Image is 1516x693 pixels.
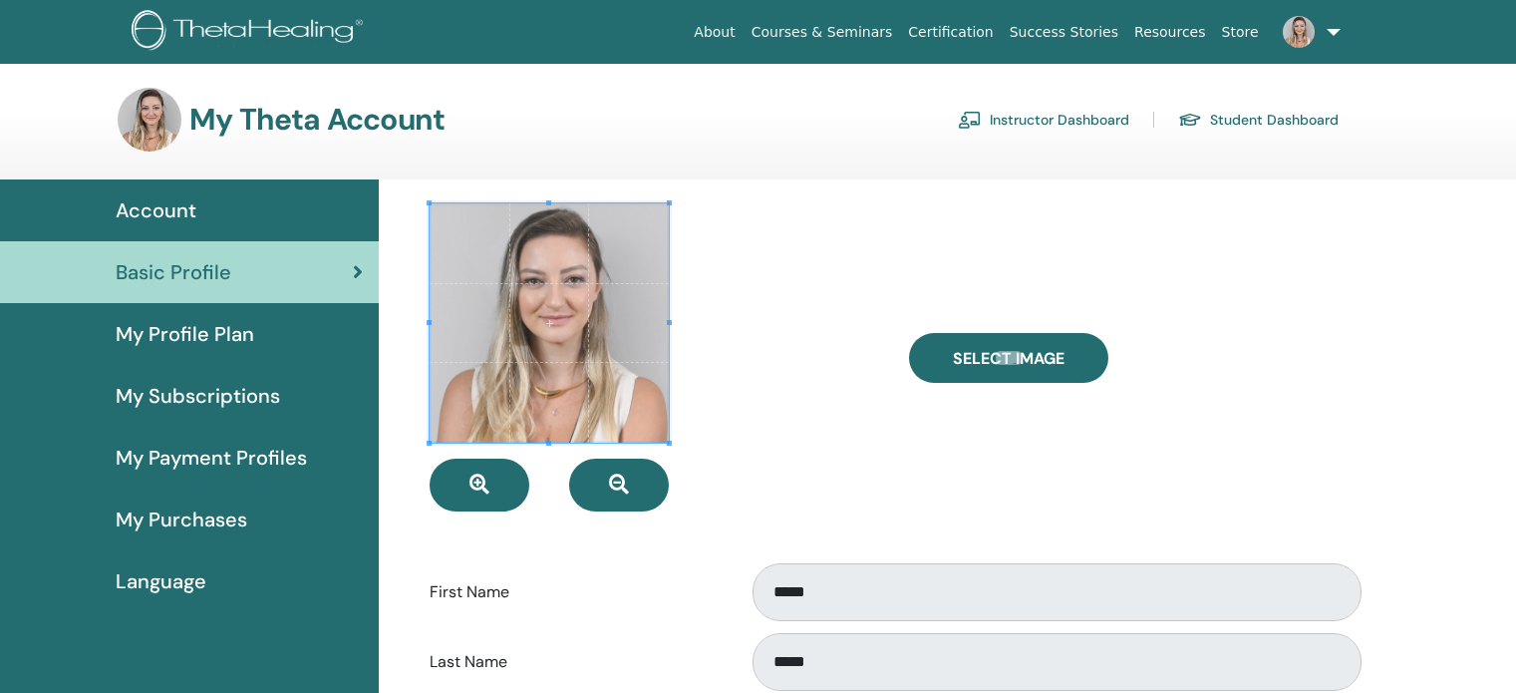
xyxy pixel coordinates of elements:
img: logo.png [132,10,370,55]
h3: My Theta Account [189,102,445,138]
span: My Subscriptions [116,381,280,411]
span: Language [116,566,206,596]
span: Account [116,195,196,225]
a: Instructor Dashboard [958,104,1129,136]
a: Resources [1126,14,1214,51]
label: First Name [415,573,734,611]
img: default.jpg [118,88,181,152]
span: My Payment Profiles [116,443,307,473]
label: Last Name [415,643,734,681]
img: graduation-cap.svg [1178,112,1202,129]
a: Student Dashboard [1178,104,1339,136]
span: My Purchases [116,505,247,534]
a: Success Stories [1002,14,1126,51]
span: Select Image [953,348,1064,369]
a: Store [1214,14,1267,51]
a: Courses & Seminars [744,14,901,51]
input: Select Image [996,351,1022,365]
a: Certification [900,14,1001,51]
img: default.jpg [1283,16,1315,48]
span: My Profile Plan [116,319,254,349]
span: Basic Profile [116,257,231,287]
img: chalkboard-teacher.svg [958,111,982,129]
a: About [686,14,743,51]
